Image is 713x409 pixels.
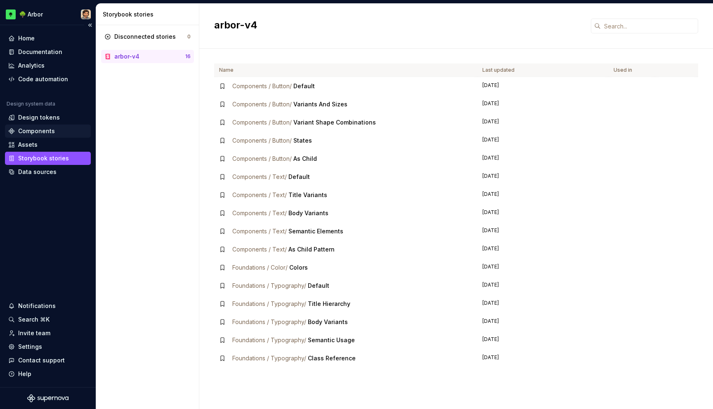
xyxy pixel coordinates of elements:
[477,113,609,132] td: [DATE]
[18,356,65,364] div: Contact support
[5,354,91,367] button: Contact support
[477,186,609,204] td: [DATE]
[5,125,91,138] a: Components
[185,53,191,60] div: 16
[18,75,68,83] div: Code automation
[84,19,96,31] button: Collapse sidebar
[5,138,91,151] a: Assets
[18,370,31,378] div: Help
[101,50,194,63] a: arbor-v416
[5,340,91,353] a: Settings
[101,30,194,43] a: Disconnected stories0
[6,9,16,19] img: cc6e047c-430c-486d-93ac-1f74574091ed.png
[288,173,310,180] span: Default
[114,33,176,41] div: Disconnected stories
[18,113,60,122] div: Design tokens
[18,168,57,176] div: Data sources
[18,315,50,324] div: Search ⌘K
[18,141,38,149] div: Assets
[5,32,91,45] a: Home
[477,168,609,186] td: [DATE]
[232,355,306,362] span: Foundations / Typography /
[103,10,196,19] div: Storybook stories
[232,318,306,325] span: Foundations / Typography /
[232,246,287,253] span: Components / Text /
[5,313,91,326] button: Search ⌘K
[293,101,347,108] span: Variants And Sizes
[18,48,62,56] div: Documentation
[187,33,191,40] div: 0
[5,73,91,86] a: Code automation
[477,150,609,168] td: [DATE]
[232,282,306,289] span: Foundations / Typography /
[7,101,55,107] div: Design system data
[477,240,609,259] td: [DATE]
[293,137,312,144] span: States
[308,300,350,307] span: Title Hierarchy
[477,313,609,331] td: [DATE]
[477,295,609,313] td: [DATE]
[232,191,287,198] span: Components / Text /
[477,259,609,277] td: [DATE]
[5,367,91,381] button: Help
[18,329,50,337] div: Invite team
[232,228,287,235] span: Components / Text /
[477,222,609,240] td: [DATE]
[214,19,581,32] h2: arbor-v4
[477,277,609,295] td: [DATE]
[19,10,43,19] div: 🌳 Arbor
[232,300,306,307] span: Foundations / Typography /
[18,154,69,162] div: Storybook stories
[308,318,348,325] span: Body Variants
[288,228,343,235] span: Semantic Elements
[5,299,91,313] button: Notifications
[18,61,45,70] div: Analytics
[601,19,698,33] input: Search...
[18,343,42,351] div: Settings
[288,246,335,253] span: As Child Pattern
[232,155,292,162] span: Components / Button /
[308,282,329,289] span: Default
[477,204,609,222] td: [DATE]
[232,137,292,144] span: Components / Button /
[289,264,308,271] span: Colors
[477,77,609,96] td: [DATE]
[308,336,355,343] span: Semantic Usage
[232,336,306,343] span: Foundations / Typography /
[477,349,609,367] td: [DATE]
[214,63,477,77] th: Name
[609,63,655,77] th: Used in
[293,119,376,126] span: Variant Shape Combinations
[27,394,68,402] svg: Supernova Logo
[477,132,609,150] td: [DATE]
[81,9,91,19] img: Steven Neamonitakis
[5,59,91,72] a: Analytics
[232,173,287,180] span: Components / Text /
[232,82,292,89] span: Components / Button /
[2,5,94,23] button: 🌳 ArborSteven Neamonitakis
[18,127,55,135] div: Components
[5,152,91,165] a: Storybook stories
[232,119,292,126] span: Components / Button /
[288,209,328,216] span: Body Variants
[288,191,327,198] span: Title Variants
[232,209,287,216] span: Components / Text /
[18,302,56,310] div: Notifications
[293,155,317,162] span: As Child
[477,63,609,77] th: Last updated
[5,45,91,59] a: Documentation
[114,52,139,61] div: arbor-v4
[5,111,91,124] a: Design tokens
[293,82,315,89] span: Default
[477,331,609,349] td: [DATE]
[308,355,356,362] span: Class Reference
[232,101,292,108] span: Components / Button /
[232,264,288,271] span: Foundations / Color /
[18,34,35,42] div: Home
[5,165,91,179] a: Data sources
[477,95,609,113] td: [DATE]
[5,327,91,340] a: Invite team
